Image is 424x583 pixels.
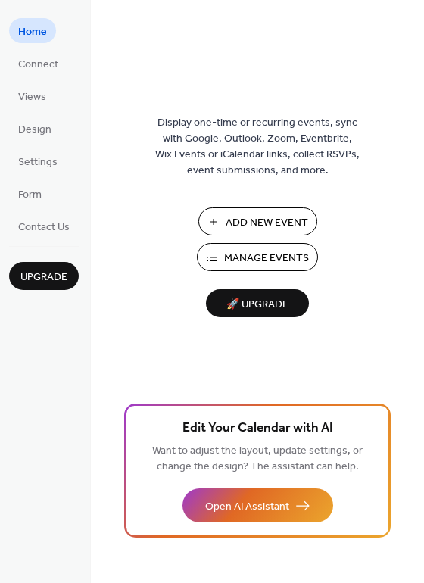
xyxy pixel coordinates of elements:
[20,270,67,285] span: Upgrade
[182,488,333,522] button: Open AI Assistant
[198,207,317,235] button: Add New Event
[18,122,51,138] span: Design
[9,181,51,206] a: Form
[197,243,318,271] button: Manage Events
[18,24,47,40] span: Home
[18,57,58,73] span: Connect
[18,154,58,170] span: Settings
[9,148,67,173] a: Settings
[18,220,70,235] span: Contact Us
[226,215,308,231] span: Add New Event
[206,289,309,317] button: 🚀 Upgrade
[205,499,289,515] span: Open AI Assistant
[18,89,46,105] span: Views
[182,418,333,439] span: Edit Your Calendar with AI
[215,295,300,315] span: 🚀 Upgrade
[155,115,360,179] span: Display one-time or recurring events, sync with Google, Outlook, Zoom, Eventbrite, Wix Events or ...
[9,214,79,238] a: Contact Us
[224,251,309,267] span: Manage Events
[152,441,363,477] span: Want to adjust the layout, update settings, or change the design? The assistant can help.
[9,18,56,43] a: Home
[9,51,67,76] a: Connect
[18,187,42,203] span: Form
[9,116,61,141] a: Design
[9,83,55,108] a: Views
[9,262,79,290] button: Upgrade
